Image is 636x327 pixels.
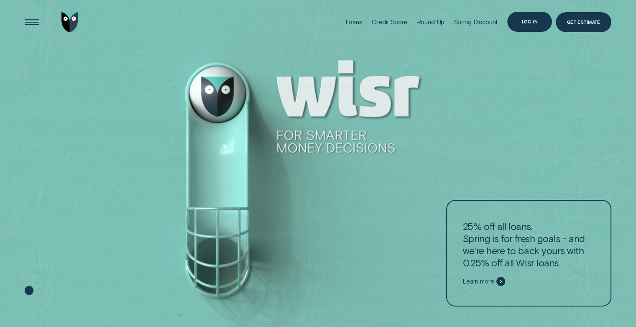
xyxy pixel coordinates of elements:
p: 25% off all loans. Spring is for fresh goals - and we're here to back yours with 0.25% off all Wi... [463,220,595,269]
div: Loans [345,18,363,26]
div: Round Up [416,18,444,26]
span: Learn more [463,278,494,285]
div: Log in [521,20,538,23]
div: Credit Score [372,18,407,26]
img: Wisr [61,12,78,32]
a: Get Estimate [556,12,611,32]
button: Open Menu [22,12,42,32]
div: Spring Discount [454,18,498,26]
a: 25% off all loans.Spring is for fresh goals - and we're here to back yours with 0.25% off all Wis... [446,200,612,306]
button: Log in [507,12,552,32]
